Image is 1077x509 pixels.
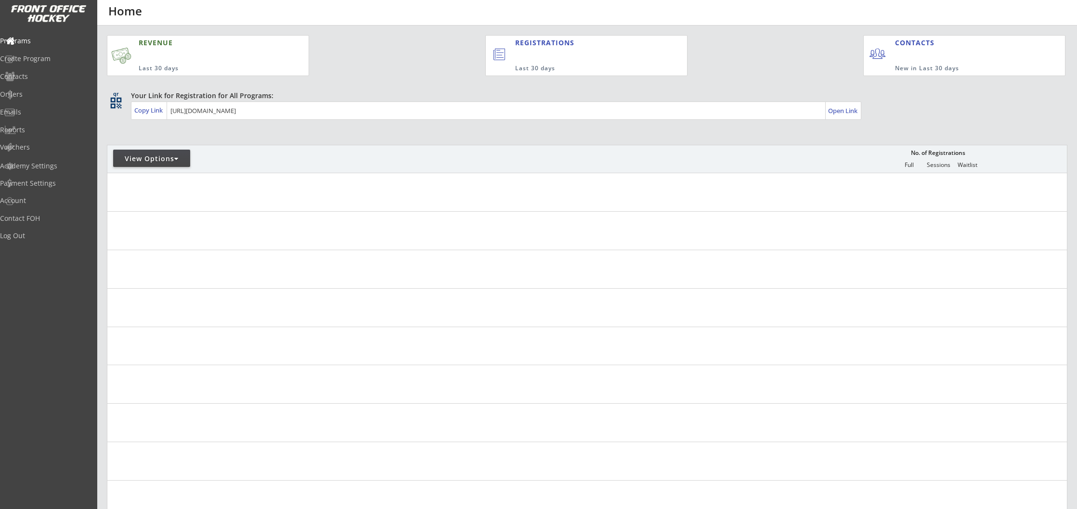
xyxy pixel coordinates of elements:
[924,162,953,168] div: Sessions
[131,91,1038,101] div: Your Link for Registration for All Programs:
[953,162,982,168] div: Waitlist
[895,38,939,48] div: CONTACTS
[908,150,968,156] div: No. of Registrations
[895,64,1020,73] div: New in Last 30 days
[134,106,165,115] div: Copy Link
[828,107,858,115] div: Open Link
[895,162,923,168] div: Full
[515,38,642,48] div: REGISTRATIONS
[110,91,121,97] div: qr
[113,154,190,164] div: View Options
[828,104,858,117] a: Open Link
[139,64,262,73] div: Last 30 days
[139,38,262,48] div: REVENUE
[109,96,123,110] button: qr_code
[515,64,648,73] div: Last 30 days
